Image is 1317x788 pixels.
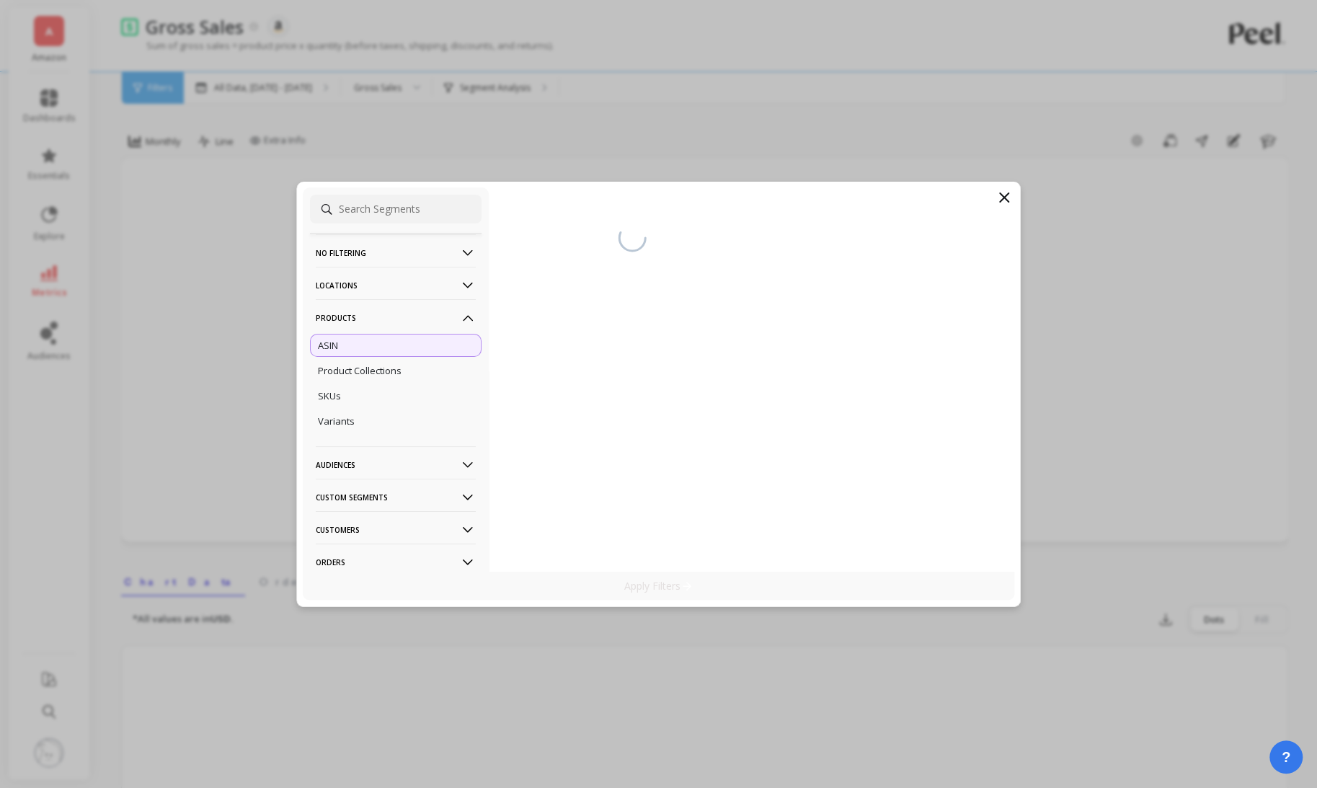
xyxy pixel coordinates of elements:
[316,267,476,304] p: Locations
[624,579,693,593] p: Apply Filters
[316,544,476,580] p: Orders
[310,195,482,223] input: Search Segments
[316,479,476,515] p: Custom Segments
[318,364,402,377] p: Product Collections
[318,389,341,402] p: SKUs
[318,415,355,428] p: Variants
[316,446,476,483] p: Audiences
[1269,740,1303,774] button: ?
[316,299,476,336] p: Products
[1282,747,1290,767] span: ?
[318,339,338,352] p: ASIN
[316,234,476,271] p: No filtering
[316,511,476,548] p: Customers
